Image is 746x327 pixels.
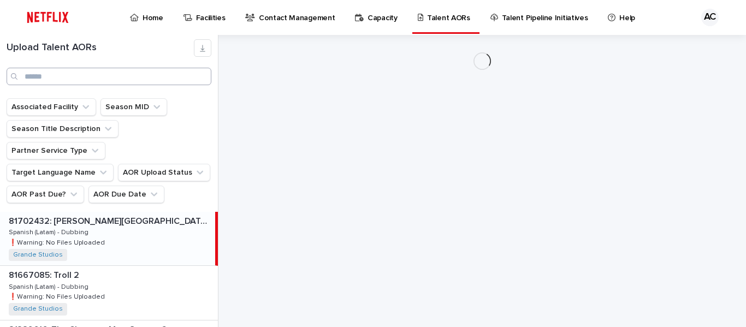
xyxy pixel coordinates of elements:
[9,227,91,236] p: Spanish (Latam) - Dubbing
[7,164,114,181] button: Target Language Name
[9,291,107,301] p: ❗️Warning: No Files Uploaded
[9,237,107,247] p: ❗️Warning: No Files Uploaded
[100,98,167,116] button: Season MID
[88,186,164,203] button: AOR Due Date
[118,164,210,181] button: AOR Upload Status
[13,305,63,313] a: Grande Studios
[7,186,84,203] button: AOR Past Due?
[13,251,63,259] a: Grande Studios
[7,120,119,138] button: Season Title Description
[9,214,213,227] p: 81702432: [PERSON_NAME][GEOGRAPHIC_DATA] Trip
[7,98,96,116] button: Associated Facility
[7,68,211,85] input: Search
[22,7,74,28] img: ifQbXi3ZQGMSEF7WDB7W
[9,281,91,291] p: Spanish (Latam) - Dubbing
[7,42,194,54] h1: Upload Talent AORs
[701,9,719,26] div: AC
[9,268,81,281] p: 81667085: Troll 2
[7,142,105,159] button: Partner Service Type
